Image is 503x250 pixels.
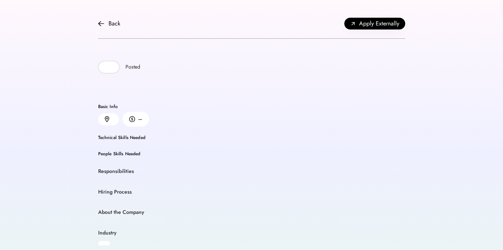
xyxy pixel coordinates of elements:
[98,188,132,196] div: Hiring Process
[98,21,104,27] img: arrow-back.svg
[98,168,134,175] div: Responsibilities
[108,19,120,28] div: Back
[138,115,142,124] div: –
[98,135,405,140] div: Technical Skills Needed
[103,63,112,72] img: yH5BAEAAAAALAAAAAABAAEAAAIBRAA7
[129,116,135,122] img: money.svg
[98,104,405,109] div: Basic Info
[359,19,399,28] span: Apply Externally
[98,209,144,216] div: About the Company
[105,116,109,122] img: location.svg
[125,63,140,71] div: Posted
[344,18,405,29] button: Apply Externally
[98,152,405,156] div: People Skills Needed
[98,229,117,237] div: Industry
